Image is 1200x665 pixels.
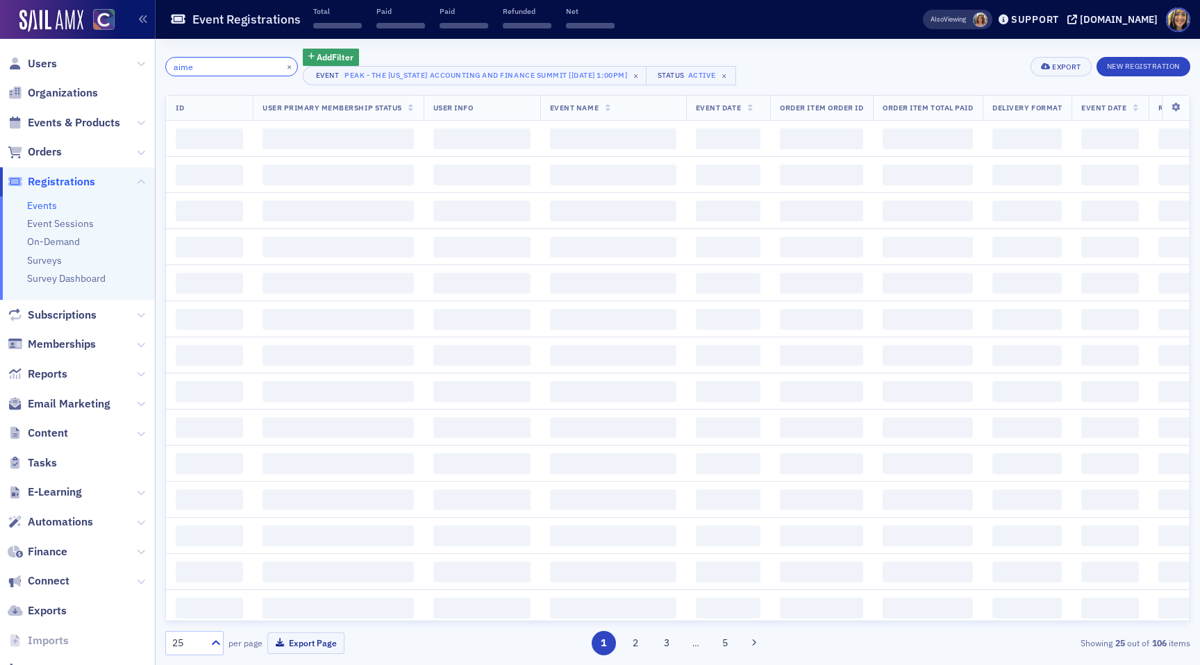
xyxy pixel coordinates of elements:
a: Subscriptions [8,308,97,323]
span: ‌ [883,237,973,258]
span: ‌ [433,165,531,185]
span: ‌ [262,598,414,618]
span: ‌ [992,345,1062,366]
span: ‌ [550,453,676,474]
span: ‌ [696,309,761,330]
span: ‌ [883,489,973,510]
span: ‌ [262,417,414,438]
span: ‌ [176,381,243,402]
input: Search… [165,57,298,76]
span: ‌ [1081,489,1138,510]
span: ‌ [992,165,1062,185]
span: ‌ [696,598,761,618]
span: ‌ [1081,598,1138,618]
span: ‌ [550,489,676,510]
span: ‌ [176,201,243,221]
span: ‌ [1081,345,1138,366]
span: ‌ [550,381,676,402]
span: ‌ [262,237,414,258]
span: ‌ [176,598,243,618]
span: Connect [28,573,69,589]
span: ‌ [696,453,761,474]
a: Orders [8,144,62,160]
span: ‌ [780,381,863,402]
span: ‌ [780,453,863,474]
a: Events [27,199,57,212]
a: Imports [8,633,69,648]
span: ‌ [176,345,243,366]
span: ‌ [992,525,1062,546]
span: ‌ [992,381,1062,402]
span: ‌ [176,417,243,438]
span: Delivery Format [992,103,1062,112]
span: ‌ [992,237,1062,258]
span: Content [28,426,68,441]
span: ‌ [780,128,863,149]
span: ‌ [176,128,243,149]
span: ‌ [550,309,676,330]
span: ‌ [550,345,676,366]
span: Event Date [696,103,741,112]
span: Tasks [28,455,57,471]
span: × [718,69,731,82]
a: Connect [8,573,69,589]
span: ‌ [262,128,414,149]
span: ‌ [780,309,863,330]
span: ‌ [883,165,973,185]
span: Event Date [1081,103,1126,112]
button: 5 [713,631,737,655]
span: Automations [28,514,93,530]
span: ‌ [780,273,863,294]
span: ‌ [262,453,414,474]
span: ‌ [433,598,531,618]
span: ‌ [1081,273,1138,294]
span: ‌ [262,525,414,546]
span: ‌ [176,562,243,582]
button: Export Page [267,632,344,654]
span: ‌ [696,237,761,258]
p: Net [566,6,615,16]
a: Automations [8,514,93,530]
span: ‌ [992,453,1062,474]
p: Total [313,6,362,16]
span: ‌ [696,165,761,185]
span: ‌ [176,309,243,330]
span: ‌ [433,381,531,402]
a: Content [8,426,68,441]
span: ‌ [550,128,676,149]
button: 3 [655,631,679,655]
span: ‌ [440,23,488,28]
span: Orders [28,144,62,160]
a: SailAMX [19,10,83,32]
span: ‌ [883,201,973,221]
span: ‌ [433,453,531,474]
span: ‌ [262,273,414,294]
a: Event Sessions [27,217,94,230]
button: EventPEAK - The [US_STATE] Accounting and Finance Summit [[DATE] 1:00pm]× [303,66,648,85]
span: ‌ [262,165,414,185]
span: ‌ [262,345,414,366]
span: ‌ [780,165,863,185]
span: ‌ [780,417,863,438]
span: ‌ [696,381,761,402]
span: ‌ [696,525,761,546]
span: ‌ [433,562,531,582]
div: Support [1011,13,1059,26]
a: Email Marketing [8,396,110,412]
a: E-Learning [8,485,82,500]
a: On-Demand [27,235,80,248]
span: Order Item Order ID [780,103,863,112]
span: ‌ [550,273,676,294]
span: Imports [28,633,69,648]
span: ‌ [262,201,414,221]
span: ‌ [883,309,973,330]
span: ‌ [883,453,973,474]
span: ‌ [1081,237,1138,258]
span: ‌ [992,309,1062,330]
span: Finance [28,544,67,559]
span: ‌ [992,128,1062,149]
div: Also [931,15,944,24]
span: × [630,69,642,82]
span: ‌ [1081,309,1138,330]
a: Tasks [8,455,57,471]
